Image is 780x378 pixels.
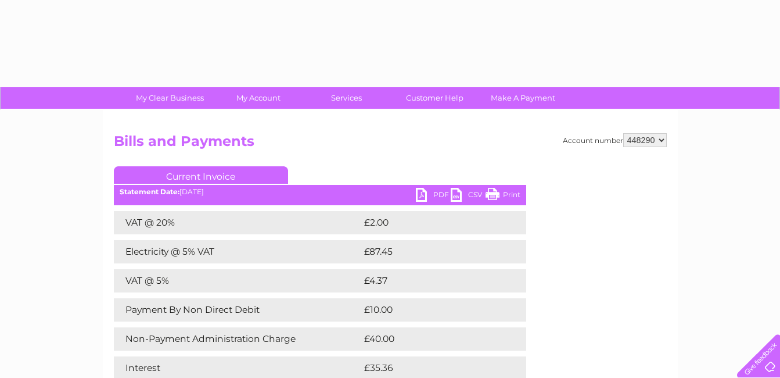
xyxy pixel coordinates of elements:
a: Print [486,188,520,205]
b: Statement Date: [120,187,179,196]
td: £4.37 [361,269,499,293]
td: Non-Payment Administration Charge [114,327,361,351]
a: Current Invoice [114,166,288,184]
a: Customer Help [387,87,483,109]
div: Account number [563,133,667,147]
td: £10.00 [361,298,502,322]
td: £2.00 [361,211,499,234]
td: £40.00 [361,327,504,351]
a: My Clear Business [122,87,218,109]
a: My Account [210,87,306,109]
a: Services [299,87,394,109]
td: Payment By Non Direct Debit [114,298,361,322]
a: Make A Payment [475,87,571,109]
td: £87.45 [361,240,502,263]
td: VAT @ 20% [114,211,361,234]
h2: Bills and Payments [114,133,667,155]
td: VAT @ 5% [114,269,361,293]
td: Electricity @ 5% VAT [114,240,361,263]
a: CSV [451,188,486,205]
a: PDF [416,188,451,205]
div: [DATE] [114,188,526,196]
